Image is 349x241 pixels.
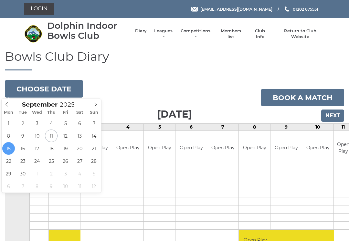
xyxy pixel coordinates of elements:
[59,117,72,130] span: September 5, 2025
[58,110,73,115] span: Fri
[73,117,86,130] span: September 6, 2025
[31,167,43,180] span: October 1, 2025
[16,110,30,115] span: Tue
[144,124,175,131] td: 5
[217,28,244,40] a: Members list
[58,101,83,108] input: Scroll to increment
[135,28,147,34] a: Diary
[88,180,100,193] span: October 12, 2025
[73,180,86,193] span: October 11, 2025
[16,117,29,130] span: September 2, 2025
[88,117,100,130] span: September 7, 2025
[270,124,302,131] td: 9
[73,142,86,155] span: September 20, 2025
[153,28,174,40] a: Leagues
[112,131,143,165] td: Open Play
[191,7,198,12] img: Email
[5,80,83,98] button: Choose date
[45,180,58,193] span: October 9, 2025
[16,142,29,155] span: September 16, 2025
[59,167,72,180] span: October 3, 2025
[285,6,289,12] img: Phone us
[200,6,272,11] span: [EMAIL_ADDRESS][DOMAIN_NAME]
[45,167,58,180] span: October 2, 2025
[24,25,42,43] img: Dolphin Indoor Bowls Club
[144,131,175,165] td: Open Play
[45,130,58,142] span: September 11, 2025
[44,110,58,115] span: Thu
[47,21,129,41] div: Dolphin Indoor Bowls Club
[87,110,101,115] span: Sun
[180,28,211,40] a: Competitions
[59,180,72,193] span: October 10, 2025
[2,142,15,155] span: September 15, 2025
[175,131,207,165] td: Open Play
[5,50,344,71] h1: Bowls Club Diary
[207,124,239,131] td: 7
[302,124,334,131] td: 10
[276,28,325,40] a: Return to Club Website
[31,142,43,155] span: September 17, 2025
[88,130,100,142] span: September 14, 2025
[24,3,54,15] a: Login
[88,155,100,167] span: September 28, 2025
[175,124,207,131] td: 6
[2,167,15,180] span: September 29, 2025
[191,6,272,12] a: Email [EMAIL_ADDRESS][DOMAIN_NAME]
[2,130,15,142] span: September 8, 2025
[284,6,318,12] a: Phone us 01202 675551
[2,110,16,115] span: Mon
[88,142,100,155] span: September 21, 2025
[73,167,86,180] span: October 4, 2025
[321,110,344,122] input: Next
[31,130,43,142] span: September 10, 2025
[16,155,29,167] span: September 23, 2025
[73,130,86,142] span: September 13, 2025
[31,117,43,130] span: September 3, 2025
[251,28,270,40] a: Club Info
[239,131,270,165] td: Open Play
[16,180,29,193] span: October 7, 2025
[16,167,29,180] span: September 30, 2025
[270,131,302,165] td: Open Play
[302,131,333,165] td: Open Play
[261,89,344,106] a: Book a match
[45,117,58,130] span: September 4, 2025
[2,180,15,193] span: October 6, 2025
[45,142,58,155] span: September 18, 2025
[16,130,29,142] span: September 9, 2025
[239,124,270,131] td: 8
[293,6,318,11] span: 01202 675551
[73,155,86,167] span: September 27, 2025
[30,110,44,115] span: Wed
[59,155,72,167] span: September 26, 2025
[2,155,15,167] span: September 22, 2025
[45,155,58,167] span: September 25, 2025
[31,180,43,193] span: October 8, 2025
[22,102,58,108] span: Scroll to increment
[59,130,72,142] span: September 12, 2025
[2,117,15,130] span: September 1, 2025
[207,131,238,165] td: Open Play
[31,155,43,167] span: September 24, 2025
[88,167,100,180] span: October 5, 2025
[73,110,87,115] span: Sat
[59,142,72,155] span: September 19, 2025
[112,124,144,131] td: 4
